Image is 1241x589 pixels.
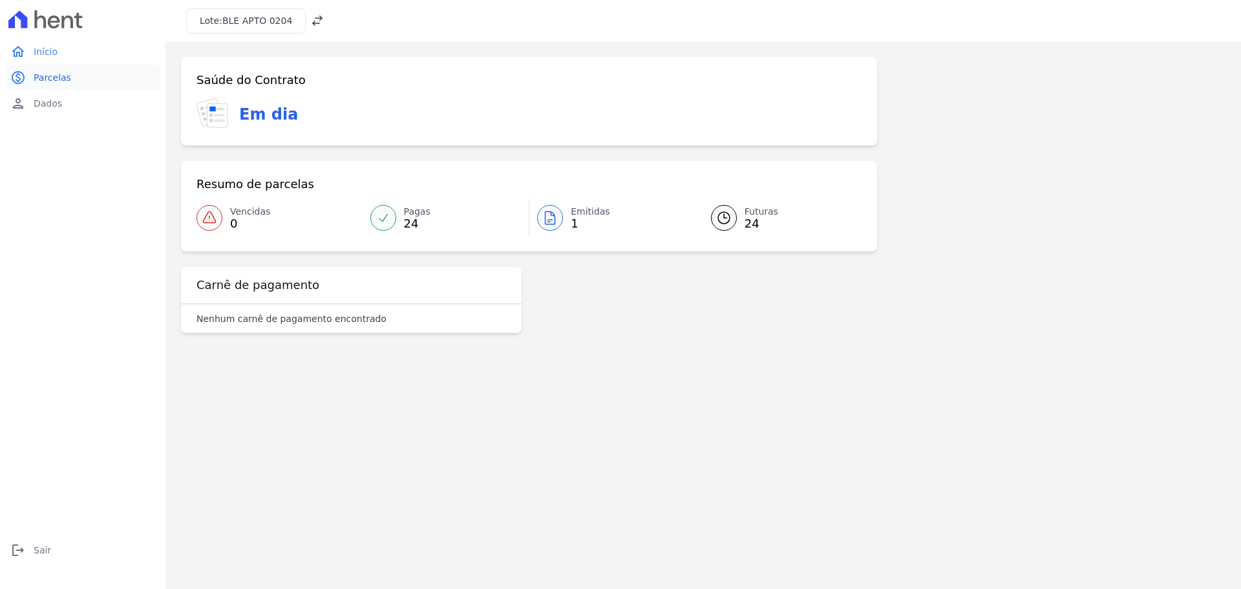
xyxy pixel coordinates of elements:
a: Vencidas 0 [196,200,363,236]
span: Parcelas [34,71,71,84]
span: Início [34,45,58,58]
span: Pagas [404,205,430,219]
a: Pagas 24 [363,200,529,236]
span: Dados [34,97,62,110]
a: personDados [5,91,160,116]
h3: Saúde do Contrato [196,72,306,88]
span: Vencidas [230,205,270,219]
h3: Carnê de pagamento [196,277,319,293]
span: 0 [230,219,270,229]
i: home [10,44,26,59]
a: Emitidas 1 [529,200,695,236]
i: paid [10,70,26,85]
a: homeInício [5,39,160,65]
h3: Lote: [200,14,292,28]
span: Emitidas [571,205,610,219]
p: Nenhum carnê de pagamento encontrado [196,312,387,325]
a: logoutSair [5,537,160,563]
span: Sair [34,544,51,557]
span: 24 [404,219,430,229]
span: BLE APTO 0204 [222,16,292,26]
h3: Resumo de parcelas [196,177,314,192]
h3: Em dia [239,103,298,126]
a: Futuras 24 [695,200,862,236]
i: person [10,96,26,111]
i: logout [10,542,26,558]
span: Futuras [745,205,778,219]
span: 24 [745,219,778,229]
a: paidParcelas [5,65,160,91]
span: 1 [571,219,610,229]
